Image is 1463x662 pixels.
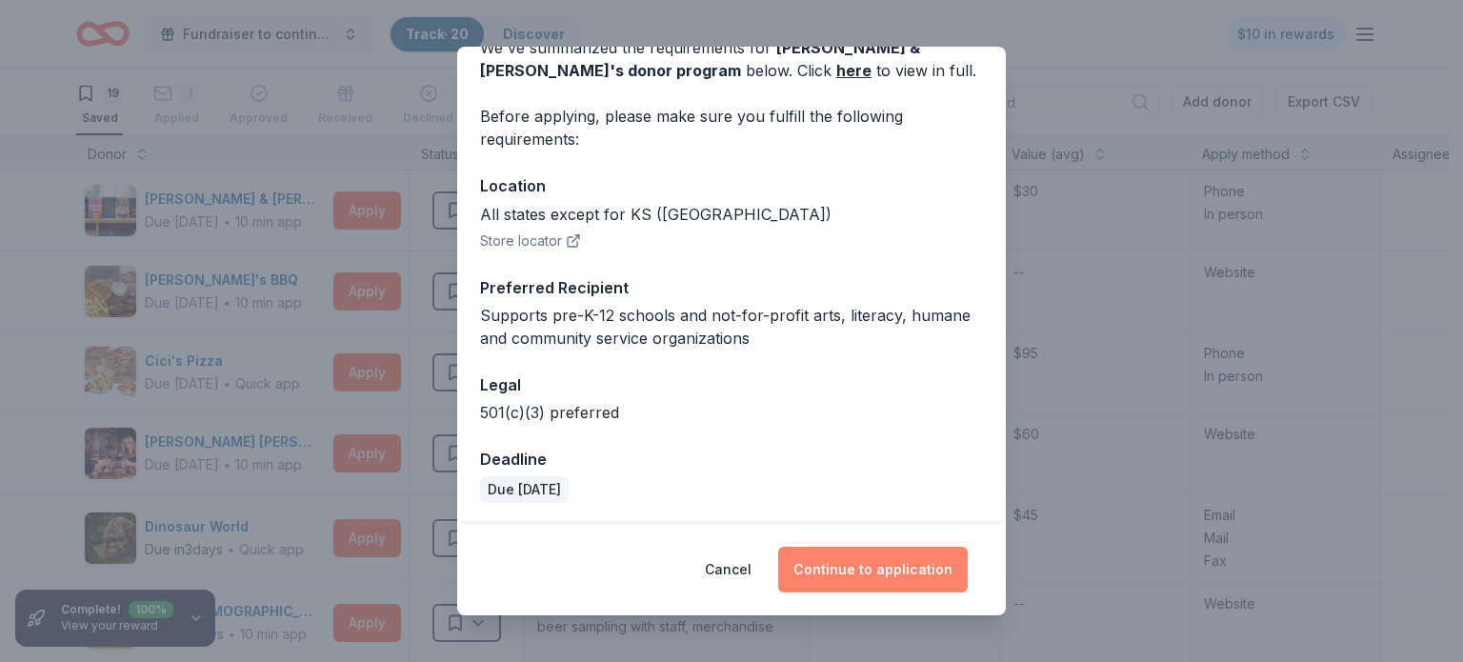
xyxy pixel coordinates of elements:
div: Legal [480,372,983,397]
div: Preferred Recipient [480,275,983,300]
div: Location [480,173,983,198]
a: here [836,59,872,82]
div: Due [DATE] [480,476,569,503]
div: Supports pre-K-12 schools and not-for-profit arts, literacy, humane and community service organiz... [480,304,983,350]
button: Cancel [705,547,752,592]
button: Continue to application [778,547,968,592]
div: We've summarized the requirements for below. Click to view in full. [480,36,983,82]
button: Store locator [480,230,581,252]
div: Before applying, please make sure you fulfill the following requirements: [480,105,983,150]
div: 501(c)(3) preferred [480,401,983,424]
div: Deadline [480,447,983,471]
div: All states except for KS ([GEOGRAPHIC_DATA]) [480,203,983,226]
